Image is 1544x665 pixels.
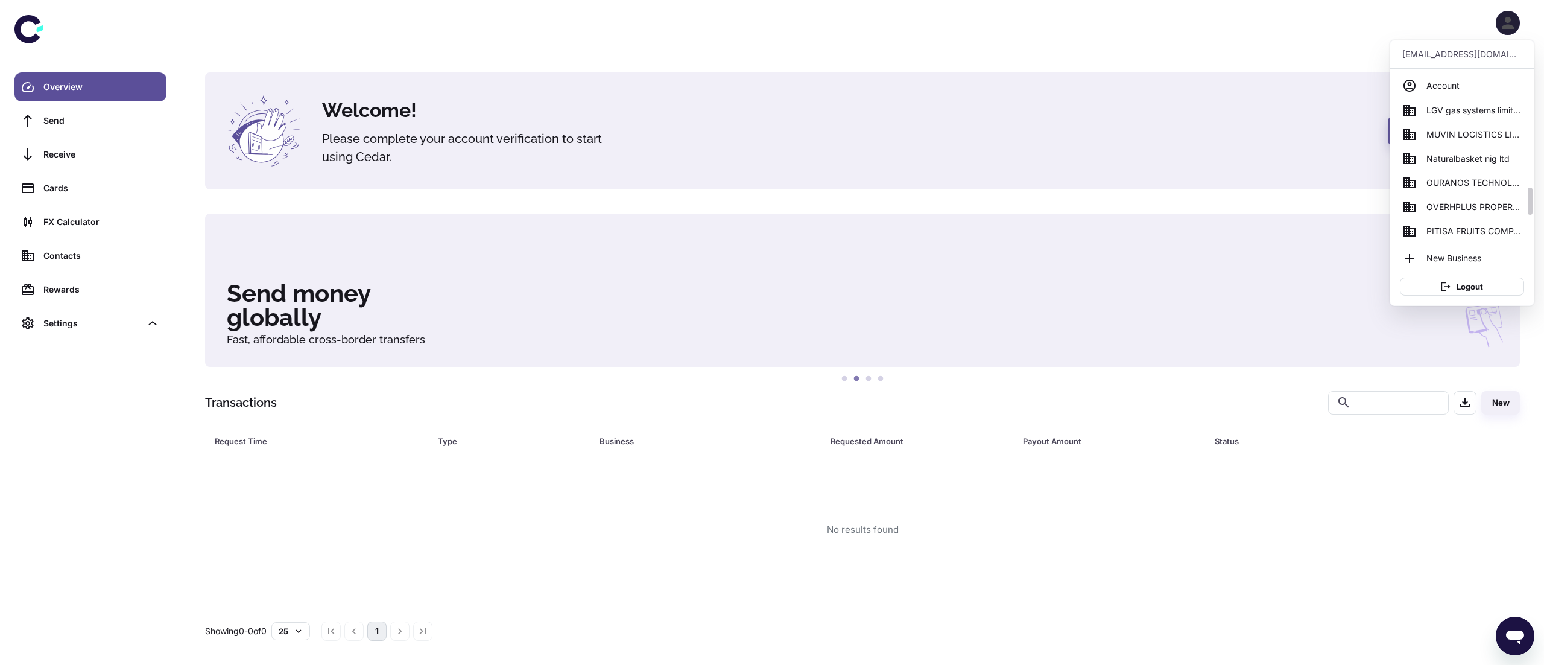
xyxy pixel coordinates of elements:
button: Logout [1400,278,1524,296]
span: OURANOS TECHNOLOGIES LIMITED [1426,176,1522,189]
iframe: Button to launch messaging window [1496,617,1534,655]
span: MUVIN LOGISTICS LIMITED [1426,128,1522,141]
p: [EMAIL_ADDRESS][DOMAIN_NAME] [1402,48,1522,61]
span: OVERHPLUS PROPERTIES LIMITED [1426,200,1522,214]
a: Account [1395,74,1529,98]
span: PITISA FRUITS COMPANY NIGERIA LIMITED [1426,224,1522,238]
li: New Business [1395,246,1529,270]
span: Naturalbasket nig ltd [1426,152,1510,165]
span: LGV gas systems limited [1426,104,1522,117]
